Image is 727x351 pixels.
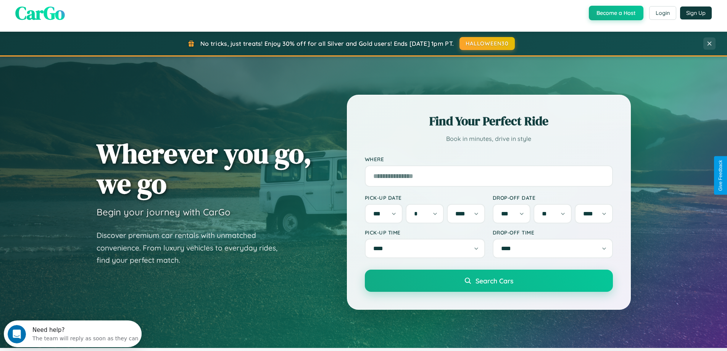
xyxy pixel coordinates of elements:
[97,206,231,218] h3: Begin your journey with CarGo
[718,160,723,191] div: Give Feedback
[29,6,135,13] div: Need help?
[459,37,515,50] button: HALLOWEEN30
[365,133,613,144] p: Book in minutes, drive in style
[200,40,454,47] span: No tricks, just treats! Enjoy 30% off for all Silver and Gold users! Ends [DATE] 1pm PT.
[365,156,613,162] label: Where
[15,0,65,26] span: CarGo
[8,325,26,343] iframe: Intercom live chat
[589,6,643,20] button: Become a Host
[97,138,312,199] h1: Wherever you go, we go
[97,229,287,267] p: Discover premium car rentals with unmatched convenience. From luxury vehicles to everyday rides, ...
[365,113,613,129] h2: Find Your Perfect Ride
[365,270,613,292] button: Search Cars
[365,229,485,236] label: Pick-up Time
[29,13,135,21] div: The team will reply as soon as they can
[4,320,142,347] iframe: Intercom live chat discovery launcher
[680,6,712,19] button: Sign Up
[649,6,676,20] button: Login
[476,277,513,285] span: Search Cars
[493,229,613,236] label: Drop-off Time
[493,194,613,201] label: Drop-off Date
[3,3,142,24] div: Open Intercom Messenger
[365,194,485,201] label: Pick-up Date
